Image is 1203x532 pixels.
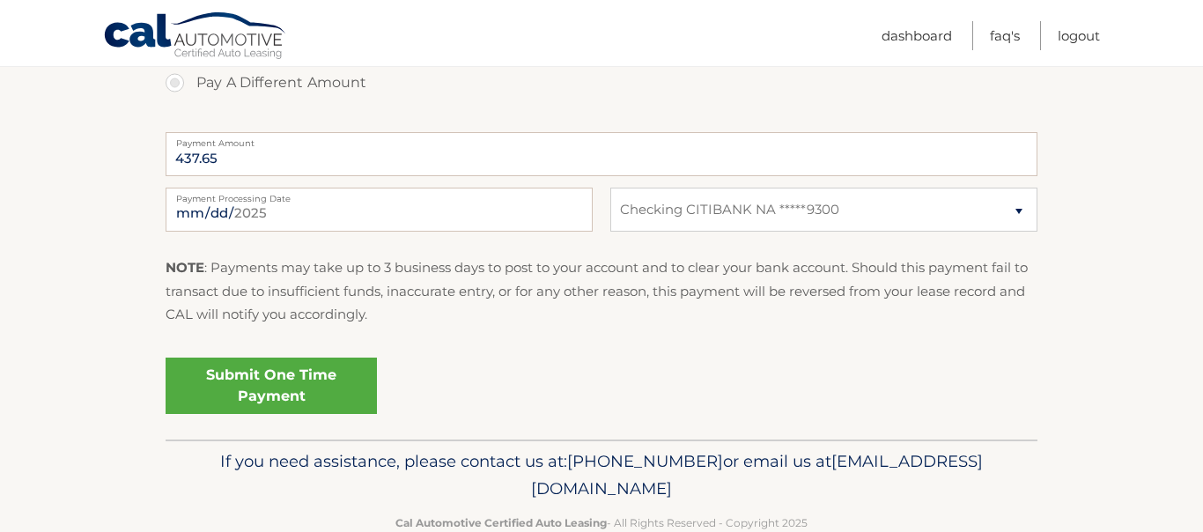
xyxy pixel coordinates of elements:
a: Logout [1058,21,1100,50]
strong: NOTE [166,259,204,276]
a: Dashboard [882,21,952,50]
label: Payment Processing Date [166,188,593,202]
label: Payment Amount [166,132,1037,146]
input: Payment Date [166,188,593,232]
label: Pay A Different Amount [166,65,1037,100]
strong: Cal Automotive Certified Auto Leasing [395,516,607,529]
p: If you need assistance, please contact us at: or email us at [177,447,1026,504]
a: Cal Automotive [103,11,288,63]
a: Submit One Time Payment [166,358,377,414]
p: - All Rights Reserved - Copyright 2025 [177,514,1026,532]
span: [PHONE_NUMBER] [567,451,723,471]
p: : Payments may take up to 3 business days to post to your account and to clear your bank account.... [166,256,1037,326]
a: FAQ's [990,21,1020,50]
input: Payment Amount [166,132,1037,176]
